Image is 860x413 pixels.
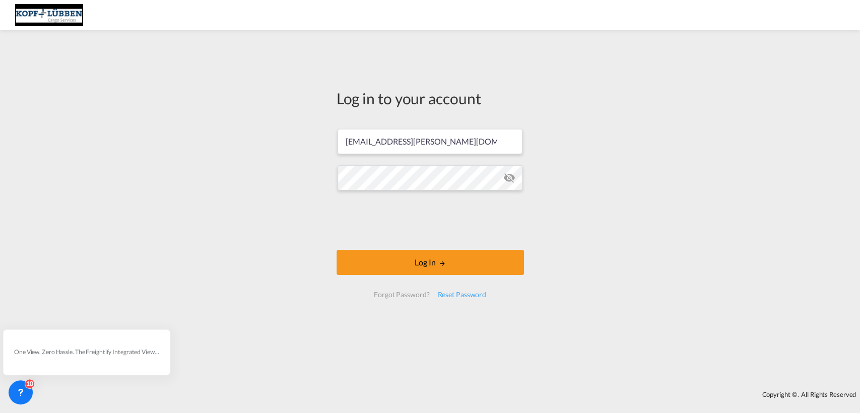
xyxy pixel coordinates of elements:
[337,250,524,275] button: LOGIN
[370,286,433,304] div: Forgot Password?
[433,286,490,304] div: Reset Password
[337,88,524,109] div: Log in to your account
[354,200,507,240] iframe: reCAPTCHA
[338,129,522,154] input: Enter email/phone number
[503,172,515,184] md-icon: icon-eye-off
[15,4,83,27] img: 25cf3bb0aafc11ee9c4fdbd399af7748.JPG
